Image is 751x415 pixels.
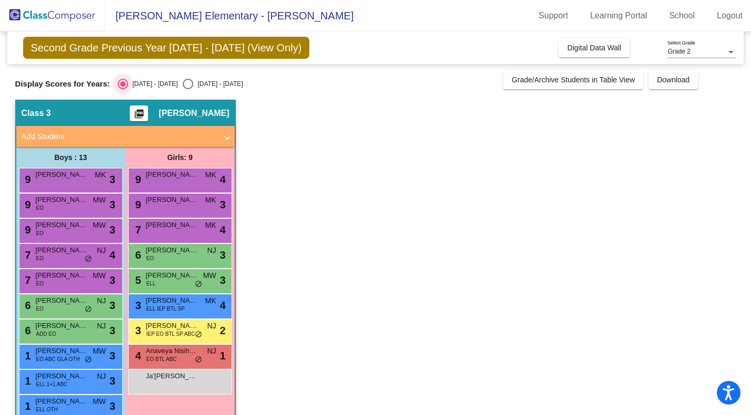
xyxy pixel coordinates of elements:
[133,199,141,210] span: 9
[36,371,88,381] span: [PERSON_NAME]
[512,76,635,84] span: Grade/Archive Students in Table View
[36,355,80,363] span: EO ABC GLA OTH
[146,245,199,256] span: [PERSON_NAME]
[147,254,154,262] span: EO
[36,330,56,338] span: ADD EO
[109,197,115,212] span: 3
[36,204,44,212] span: EO
[133,274,141,286] span: 5
[205,220,216,231] span: MK
[708,7,751,24] a: Logout
[23,375,31,387] span: 1
[146,346,199,356] span: Anaveya Nisihura
[23,274,31,286] span: 7
[15,79,110,89] span: Display Scores for Years:
[23,300,31,311] span: 6
[23,350,31,361] span: 1
[36,229,44,237] span: EO
[147,305,185,313] span: ELL IEP BTL SP
[133,174,141,185] span: 9
[16,147,126,168] div: Boys : 13
[109,272,115,288] span: 3
[220,297,225,313] span: 4
[85,305,92,314] span: do_not_disturb_alt
[109,348,115,364] span: 3
[109,323,115,338] span: 3
[503,70,643,89] button: Grade/Archive Students in Table View
[133,325,141,336] span: 3
[16,126,235,147] mat-expansion-panel-header: Add Student
[195,280,202,289] span: do_not_disturb_alt
[147,355,177,363] span: EO BTL ABC
[133,300,141,311] span: 3
[36,245,88,256] span: [PERSON_NAME]
[23,174,31,185] span: 9
[36,254,44,262] span: EO
[146,195,199,205] span: [PERSON_NAME]
[205,295,216,306] span: MK
[530,7,577,24] a: Support
[220,222,225,238] span: 4
[95,169,106,180] span: MK
[133,109,145,123] mat-icon: picture_as_pdf
[93,270,106,281] span: MW
[93,346,106,357] span: MW
[97,295,106,306] span: NJ
[220,197,225,212] span: 3
[109,247,115,263] span: 4
[146,295,199,306] span: [PERSON_NAME]
[146,270,199,281] span: [PERSON_NAME]
[133,350,141,361] span: 4
[23,224,31,236] span: 9
[23,325,31,336] span: 6
[146,321,199,331] span: [PERSON_NAME]
[36,406,58,413] span: ELL OTH
[159,108,229,119] span: [PERSON_NAME]
[667,48,690,55] span: Grade 2
[118,79,243,89] mat-radio-group: Select an option
[109,172,115,187] span: 3
[207,346,216,357] span: NJ
[146,371,199,381] span: Ja'[PERSON_NAME]
[23,249,31,261] span: 7
[36,305,44,313] span: EO
[36,169,88,180] span: [PERSON_NAME]
[146,169,199,180] span: [PERSON_NAME]
[36,380,68,388] span: ELL 1+1 ABC
[36,195,88,205] span: [PERSON_NAME]
[23,37,310,59] span: Second Grade Previous Year [DATE] - [DATE] (View Only)
[36,270,88,281] span: [PERSON_NAME]
[109,373,115,389] span: 3
[133,224,141,236] span: 7
[205,169,216,180] span: MK
[109,297,115,313] span: 3
[97,321,106,332] span: NJ
[220,348,225,364] span: 1
[36,346,88,356] span: [PERSON_NAME]
[36,396,88,407] span: [PERSON_NAME]
[23,400,31,412] span: 1
[220,247,225,263] span: 3
[195,331,202,339] span: do_not_disturb_alt
[23,199,31,210] span: 9
[220,323,225,338] span: 2
[93,195,106,206] span: MW
[657,76,690,84] span: Download
[147,280,156,288] span: ELL
[661,7,703,24] a: School
[147,330,195,338] span: IEP EO BTL SP ABC
[85,356,92,364] span: do_not_disturb_alt
[582,7,656,24] a: Learning Portal
[220,172,225,187] span: 4
[22,131,217,143] mat-panel-title: Add Student
[195,356,202,364] span: do_not_disturb_alt
[133,249,141,261] span: 6
[36,321,88,331] span: [PERSON_NAME]
[207,245,216,256] span: NJ
[105,7,353,24] span: [PERSON_NAME] Elementary - [PERSON_NAME]
[205,195,216,206] span: MK
[128,79,178,89] div: [DATE] - [DATE]
[36,280,44,288] span: EO
[36,220,88,230] span: [PERSON_NAME] Hang
[559,38,630,57] button: Digital Data Wall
